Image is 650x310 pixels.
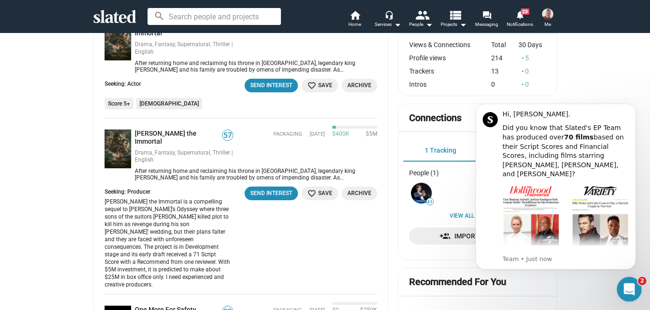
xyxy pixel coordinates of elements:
div: Drama, Fantasy, Supernatural, Thriller | English [135,41,234,56]
span: 2 [638,277,647,286]
iframe: Intercom live chat [617,277,642,302]
a: 23Notifications [503,9,536,30]
span: Me [544,19,551,30]
span: Notifications [507,19,533,30]
div: Services [375,19,401,30]
mat-icon: headset_mic [385,10,393,19]
div: Seeking: Actor [105,81,141,88]
span: Save [307,188,332,198]
img: Odysseus the Immortal [105,21,131,60]
div: 0 [518,67,546,75]
mat-card-title: Recommended For You [409,276,506,288]
mat-icon: arrow_drop_up [519,81,526,88]
li: Score 5+ [105,98,133,109]
div: After returning home and reclaiming his throne in Ithaca, legendary king Odysseus and his family ... [131,168,378,181]
span: Packaging [273,131,302,138]
a: Odysseus the Immortal [105,21,131,73]
time: [DATE] [310,131,325,138]
div: Trackers [409,67,491,75]
mat-icon: view_list [448,8,461,22]
button: Send Interest [245,187,298,200]
img: Odysseus the Immortal [105,130,131,169]
div: Drama, Fantasy, Supernatural, Thriller | English [135,149,234,164]
mat-icon: arrow_drop_down [457,19,469,30]
mat-icon: people [415,8,428,22]
div: Seeking: Producer [105,188,236,196]
a: [PERSON_NAME] the Immortal [135,130,222,146]
span: Projects [441,19,467,30]
div: Total [491,41,518,49]
a: View all People (1) [450,212,505,220]
mat-icon: arrow_drop_down [423,19,435,30]
div: Send Interest [250,81,292,90]
button: Projects [437,9,470,30]
div: 0 [491,81,518,88]
a: Home [338,9,371,30]
button: Shea FarrellMe [536,7,559,31]
span: $400K [332,131,349,138]
mat-icon: arrow_drop_up [519,68,526,74]
div: After returning home and reclaiming his throne in Ithaca, legendary king Odysseus and his family ... [131,60,378,73]
button: Archive [342,187,377,200]
span: Import Contacts [417,228,538,245]
a: Messaging [470,9,503,30]
span: Home [348,19,361,30]
div: Send Interest [250,188,292,198]
button: People [404,9,437,30]
mat-card-title: Connections [409,112,461,124]
input: Search people and projects [148,8,281,25]
mat-icon: favorite_border [307,81,316,90]
img: Stephan Paternot [411,183,432,204]
button: Archive [342,79,377,92]
button: Services [371,9,404,30]
div: 214 [491,54,518,62]
div: 30 Days [518,41,546,49]
div: People [409,19,433,30]
mat-icon: home [349,9,361,21]
span: Messaging [475,19,498,30]
span: Save [307,81,332,90]
a: Import Contacts [409,228,545,245]
div: Views & Connections [409,41,491,49]
div: 5 [518,54,546,62]
a: Odysseus the Immortal [105,130,131,181]
button: Save [302,187,338,200]
span: 57 [222,131,233,140]
button: Save [302,79,338,92]
div: People (1) [409,169,439,177]
button: Send Interest [245,79,298,92]
span: $5M [362,131,377,138]
mat-icon: arrow_drop_down [392,19,403,30]
div: Profile views [409,54,491,62]
div: Intros [409,81,491,88]
div: 13 [491,67,518,75]
span: 23 [521,8,529,15]
img: Shea Farrell [542,8,553,20]
span: 41 [427,199,433,205]
mat-icon: notifications [515,10,524,19]
div: 0 [518,81,546,88]
span: 1 Tracking [425,147,456,154]
mat-icon: forum [482,10,491,19]
div: [PERSON_NAME] the Immortal is a compelling sequel to [PERSON_NAME]’s Odyssey where three sons of ... [105,198,230,288]
iframe: Intercom notifications message [461,92,650,305]
li: [DEMOGRAPHIC_DATA] [136,98,202,109]
mat-icon: arrow_drop_up [519,55,526,61]
span: Archive [347,81,371,90]
span: Archive [347,188,371,198]
mat-icon: favorite_border [307,189,316,198]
